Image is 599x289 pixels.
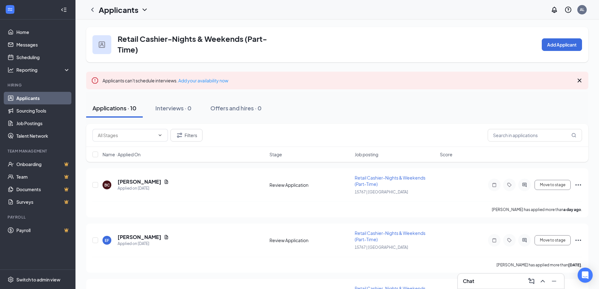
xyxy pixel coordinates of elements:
[539,277,546,285] svg: ChevronUp
[98,132,155,139] input: All Stages
[269,151,282,158] span: Stage
[549,276,559,286] button: Minimize
[99,4,138,15] h1: Applicants
[440,151,452,158] span: Score
[164,235,169,240] svg: Document
[178,78,228,83] a: Add your availability now
[99,42,105,48] img: user icon
[7,6,13,13] svg: WorkstreamLogo
[355,151,378,158] span: Job posting
[16,51,70,64] a: Scheduling
[492,207,582,212] p: [PERSON_NAME] has applied more than .
[16,130,70,142] a: Talent Network
[16,158,70,170] a: OnboardingCrown
[16,92,70,104] a: Applicants
[155,104,191,112] div: Interviews · 0
[574,236,582,244] svg: Ellipses
[571,133,576,138] svg: MagnifyingGlass
[463,278,474,285] h3: Chat
[506,238,513,243] svg: Tag
[8,67,14,73] svg: Analysis
[491,238,498,243] svg: Note
[92,104,136,112] div: Applications · 10
[118,241,169,247] div: Applied on [DATE]
[118,178,161,185] h5: [PERSON_NAME]
[16,117,70,130] a: Job Postings
[538,276,548,286] button: ChevronUp
[574,181,582,189] svg: Ellipses
[61,7,67,13] svg: Collapse
[550,277,558,285] svg: Minimize
[580,7,584,12] div: AL
[528,277,535,285] svg: ComposeMessage
[506,182,513,187] svg: Tag
[164,179,169,184] svg: Document
[16,196,70,208] a: SurveysCrown
[91,77,99,84] svg: Error
[521,182,528,187] svg: ActiveChat
[355,190,408,194] span: 15767 | [GEOGRAPHIC_DATA]
[16,224,70,236] a: PayrollCrown
[355,175,425,187] span: Retail Cashier-Nights & Weekends (Part-Time)
[118,33,267,55] h3: Retail Cashier-Nights & Weekends (Part-Time)
[8,276,14,283] svg: Settings
[141,6,148,14] svg: ChevronDown
[488,129,582,142] input: Search in applications
[542,38,582,51] button: Add Applicant
[16,38,70,51] a: Messages
[104,182,110,188] div: BC
[578,268,593,283] div: Open Intercom Messenger
[355,230,425,242] span: Retail Cashier-Nights & Weekends (Part-Time)
[16,26,70,38] a: Home
[118,234,161,241] h5: [PERSON_NAME]
[491,182,498,187] svg: Note
[8,82,69,88] div: Hiring
[563,207,581,212] b: a day ago
[535,235,571,245] button: Move to stage
[576,77,583,84] svg: Cross
[89,6,96,14] svg: ChevronLeft
[210,104,262,112] div: Offers and hires · 0
[8,214,69,220] div: Payroll
[355,245,408,250] span: 15767 | [GEOGRAPHIC_DATA]
[16,183,70,196] a: DocumentsCrown
[568,263,581,267] b: [DATE]
[535,180,571,190] button: Move to stage
[158,133,163,138] svg: ChevronDown
[105,238,109,243] div: EF
[16,104,70,117] a: Sourcing Tools
[564,6,572,14] svg: QuestionInfo
[170,129,202,142] button: Filter Filters
[176,131,183,139] svg: Filter
[526,276,536,286] button: ComposeMessage
[16,276,60,283] div: Switch to admin view
[551,6,558,14] svg: Notifications
[269,182,351,188] div: Review Application
[269,237,351,243] div: Review Application
[103,78,228,83] span: Applicants can't schedule interviews.
[16,170,70,183] a: TeamCrown
[521,238,528,243] svg: ActiveChat
[8,148,69,154] div: Team Management
[496,262,582,268] p: [PERSON_NAME] has applied more than .
[118,185,169,192] div: Applied on [DATE]
[16,67,70,73] div: Reporting
[103,151,141,158] span: Name · Applied On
